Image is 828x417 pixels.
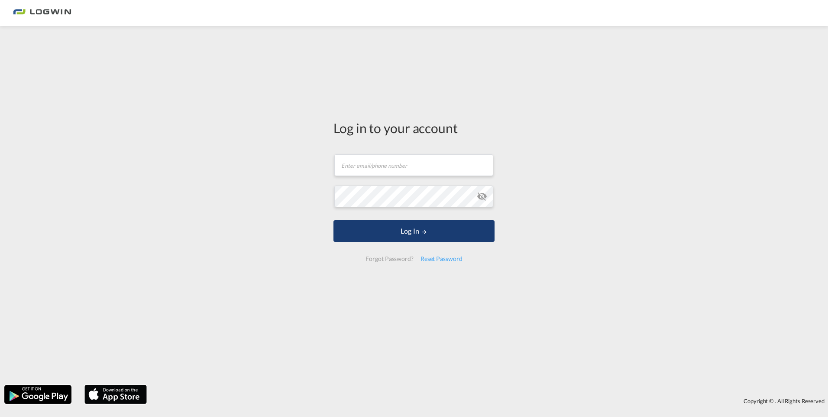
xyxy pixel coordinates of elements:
img: google.png [3,384,72,405]
div: Log in to your account [333,119,495,137]
button: LOGIN [333,220,495,242]
div: Copyright © . All Rights Reserved [151,394,828,408]
div: Reset Password [417,251,466,267]
img: bc73a0e0d8c111efacd525e4c8ad7d32.png [13,3,71,23]
md-icon: icon-eye-off [477,191,487,202]
input: Enter email/phone number [334,154,493,176]
div: Forgot Password? [362,251,417,267]
img: apple.png [84,384,148,405]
